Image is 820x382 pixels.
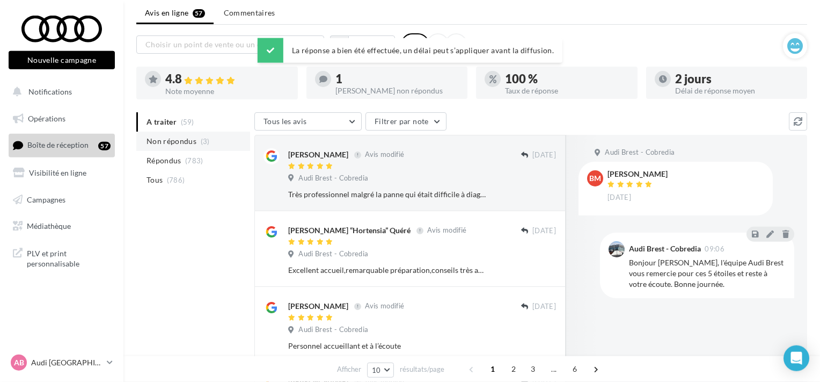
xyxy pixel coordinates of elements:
[254,112,362,131] button: Tous les avis
[401,33,429,56] div: Tous
[337,364,361,374] span: Afficher
[372,366,381,374] span: 10
[784,345,809,371] div: Open Intercom Messenger
[224,8,275,18] span: Commentaires
[167,176,185,184] span: (786)
[6,134,117,157] a: Boîte de réception57
[365,302,404,311] span: Avis modifié
[365,112,446,131] button: Filtrer par note
[589,173,601,184] span: bM
[288,225,411,236] div: [PERSON_NAME] “Hortensia” Quéré
[31,357,102,368] p: Audi [GEOGRAPHIC_DATA]
[400,364,444,374] span: résultats/page
[6,162,117,184] a: Visibilité en ligne
[607,193,631,203] span: [DATE]
[165,88,289,95] div: Note moyenne
[14,357,24,368] span: AB
[335,87,459,95] div: [PERSON_NAME] non répondus
[288,189,486,200] div: Très professionnel malgré la panne qui était difficile à diagnostiquer
[6,81,113,103] button: Notifications
[147,155,181,166] span: Répondus
[147,136,196,147] span: Non répondus
[330,35,395,54] button: Au total
[27,141,89,150] span: Boîte de réception
[28,114,65,123] span: Opérations
[6,242,117,273] a: PLV et print personnalisable
[675,73,799,85] div: 2 jours
[145,40,304,49] span: Choisir un point de vente ou un code magasin
[545,361,562,378] span: ...
[675,87,799,95] div: Délai de réponse moyen
[532,226,556,236] span: [DATE]
[367,363,394,378] button: 10
[201,137,210,146] span: (3)
[484,361,501,378] span: 1
[27,246,111,269] span: PLV et print personnalisable
[532,150,556,160] span: [DATE]
[629,257,786,290] div: Bonjour [PERSON_NAME], l'équipe Audi Brest vous remercie pour ces 5 étoiles et reste à votre écou...
[607,170,668,178] div: [PERSON_NAME]
[9,352,115,373] a: AB Audi [GEOGRAPHIC_DATA]
[27,221,71,230] span: Médiathèque
[288,301,348,312] div: [PERSON_NAME]
[288,265,486,276] div: Excellent accueil,remarquable préparation,conseils très appréciés.Ayant déjà acheté plusieurs véh...
[605,148,675,157] span: Audi Brest - Cobredia
[629,245,701,253] div: Audi Brest - Cobredia
[524,361,541,378] span: 3
[566,361,583,378] span: 6
[185,156,203,165] span: (783)
[136,35,324,54] button: Choisir un point de vente ou un code magasin
[505,87,629,95] div: Taux de réponse
[263,117,307,126] span: Tous les avis
[335,73,459,85] div: 1
[98,142,111,150] div: 57
[27,194,65,204] span: Campagnes
[365,150,404,159] span: Avis modifié
[298,174,368,183] span: Audi Brest - Cobredia
[29,168,86,177] span: Visibilité en ligne
[28,87,72,96] span: Notifications
[298,249,368,259] span: Audi Brest - Cobredia
[705,246,724,253] span: 09:06
[532,302,556,312] span: [DATE]
[9,51,115,69] button: Nouvelle campagne
[258,38,562,63] div: La réponse a bien été effectuée, un délai peut s’appliquer avant la diffusion.
[6,189,117,211] a: Campagnes
[288,149,348,160] div: [PERSON_NAME]
[505,361,522,378] span: 2
[348,35,395,54] button: Au total
[6,107,117,130] a: Opérations
[165,73,289,85] div: 4.8
[288,341,486,351] div: Personnel accueillant et à l’écoute
[427,226,466,235] span: Avis modifié
[147,175,163,185] span: Tous
[505,73,629,85] div: 100 %
[298,325,368,335] span: Audi Brest - Cobredia
[6,215,117,237] a: Médiathèque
